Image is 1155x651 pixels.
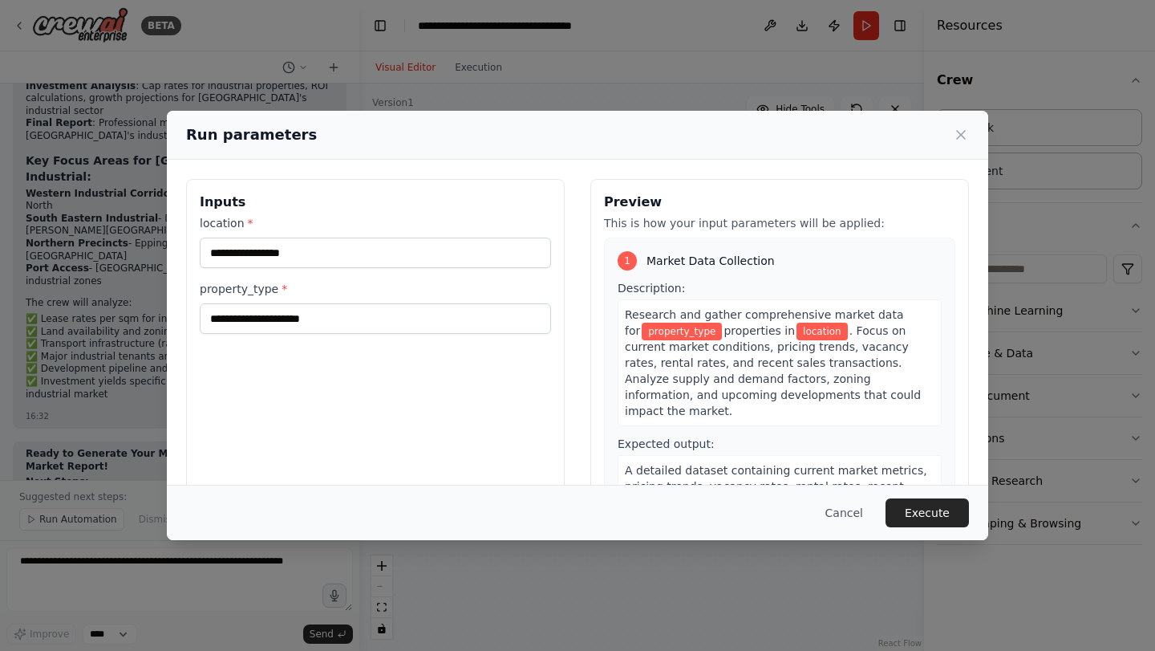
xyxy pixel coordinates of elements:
h3: Inputs [200,193,551,212]
button: Cancel [813,498,876,527]
span: Variable: property_type [642,323,722,340]
div: 1 [618,251,637,271]
label: location [200,215,551,231]
label: property_type [200,281,551,297]
span: properties in [723,324,795,337]
span: Variable: location [796,323,848,340]
h3: Preview [604,193,955,212]
span: Expected output: [618,437,715,450]
span: Market Data Collection [646,253,775,269]
span: . Focus on current market conditions, pricing trends, vacancy rates, rental rates, and recent sal... [625,324,921,417]
span: Research and gather comprehensive market data for [625,308,904,337]
h2: Run parameters [186,124,317,146]
button: Execute [885,498,969,527]
span: Description: [618,282,685,295]
p: This is how your input parameters will be applied: [604,215,955,231]
span: A detailed dataset containing current market metrics, pricing trends, vacancy rates, rental rates... [625,464,927,525]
